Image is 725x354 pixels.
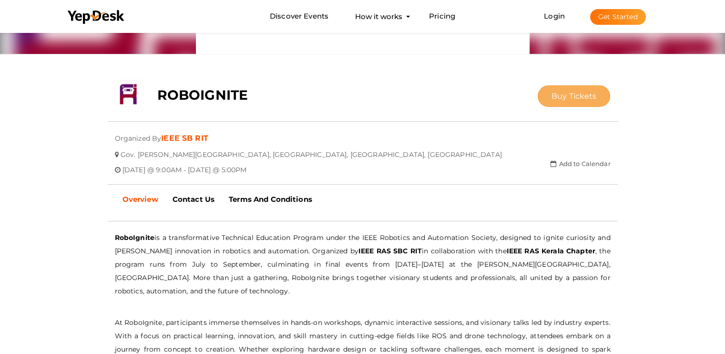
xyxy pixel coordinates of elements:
[123,158,247,174] span: [DATE] @ 9:00AM - [DATE] @ 5:00PM
[551,160,610,167] a: Add to Calendar
[358,247,422,255] b: IEEE RAS SBC RIT
[229,195,312,204] b: Terms And Conditions
[429,8,455,25] a: Pricing
[115,233,154,242] b: RoboIgnite
[551,92,597,101] span: Buy Tickets
[173,195,214,204] b: Contact Us
[165,187,222,211] a: Contact Us
[590,9,646,25] button: Get Started
[507,247,595,255] b: IEEE RAS Kerala Chapter
[352,8,405,25] button: How it works
[222,187,319,211] a: Terms And Conditions
[544,11,565,21] a: Login
[270,8,328,25] a: Discover Events
[538,85,611,107] button: Buy Tickets
[161,134,208,143] a: IEEE SB RIT
[157,87,248,103] b: ROBOIGNITE
[112,78,145,112] img: RSPMBPJE_small.png
[121,143,502,159] span: Gov. [PERSON_NAME][GEOGRAPHIC_DATA], [GEOGRAPHIC_DATA], [GEOGRAPHIC_DATA], [GEOGRAPHIC_DATA]
[115,231,611,298] p: is a transformative Technical Education Program under the IEEE Robotics and Automation Society, d...
[115,127,162,143] span: Organized By
[123,195,158,204] b: Overview
[115,187,165,211] a: Overview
